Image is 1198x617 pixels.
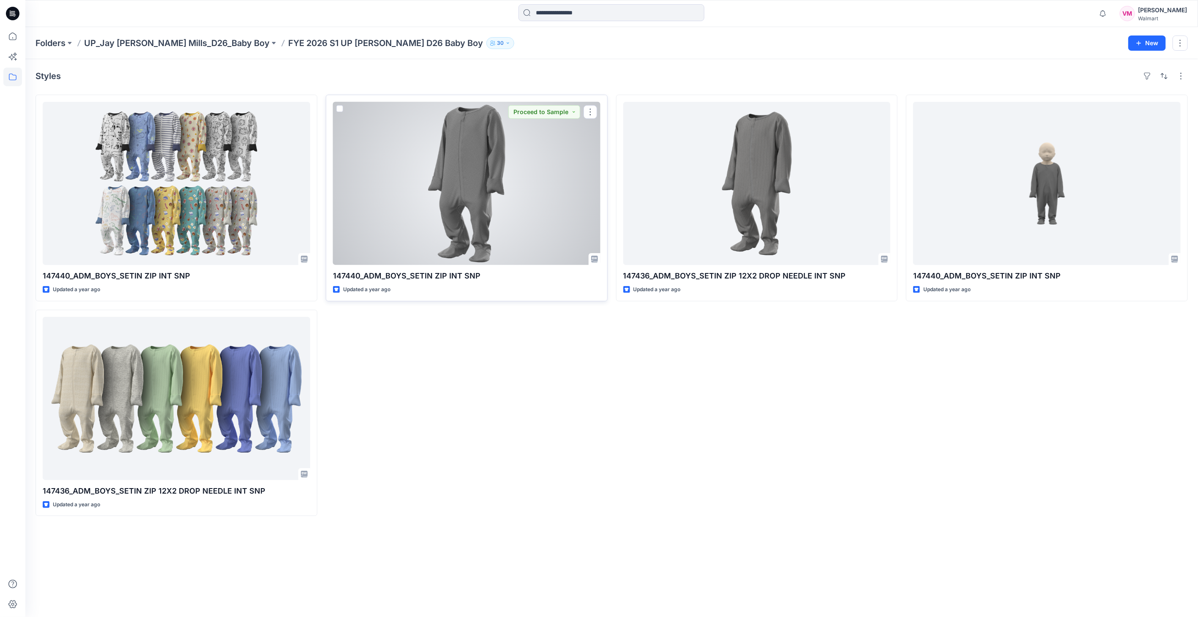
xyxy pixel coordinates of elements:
a: 147440_ADM_BOYS_SETIN ZIP INT SNP [333,102,600,265]
div: Walmart [1138,15,1187,22]
a: 147436_ADM_BOYS_SETIN ZIP 12X2 DROP NEEDLE INT SNP [623,102,891,265]
p: 147440_ADM_BOYS_SETIN ZIP INT SNP [333,270,600,282]
p: Updated a year ago [53,500,100,509]
p: FYE 2026 S1 UP [PERSON_NAME] D26 Baby Boy [288,37,483,49]
a: UP_Jay [PERSON_NAME] Mills_D26_Baby Boy [84,37,270,49]
h4: Styles [35,71,61,81]
button: 30 [486,37,514,49]
p: 147436_ADM_BOYS_SETIN ZIP 12X2 DROP NEEDLE INT SNP [623,270,891,282]
p: Updated a year ago [923,285,971,294]
a: 147440_ADM_BOYS_SETIN ZIP INT SNP [43,102,310,265]
p: 147440_ADM_BOYS_SETIN ZIP INT SNP [43,270,310,282]
p: 147436_ADM_BOYS_SETIN ZIP 12X2 DROP NEEDLE INT SNP [43,485,310,497]
p: Updated a year ago [633,285,681,294]
button: New [1128,35,1166,51]
a: 147436_ADM_BOYS_SETIN ZIP 12X2 DROP NEEDLE INT SNP [43,317,310,480]
div: [PERSON_NAME] [1138,5,1187,15]
p: 30 [497,38,504,48]
p: Updated a year ago [53,285,100,294]
a: Folders [35,37,65,49]
p: Updated a year ago [343,285,390,294]
a: 147440_ADM_BOYS_SETIN ZIP INT SNP [913,102,1181,265]
div: VM [1120,6,1135,21]
p: 147440_ADM_BOYS_SETIN ZIP INT SNP [913,270,1181,282]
